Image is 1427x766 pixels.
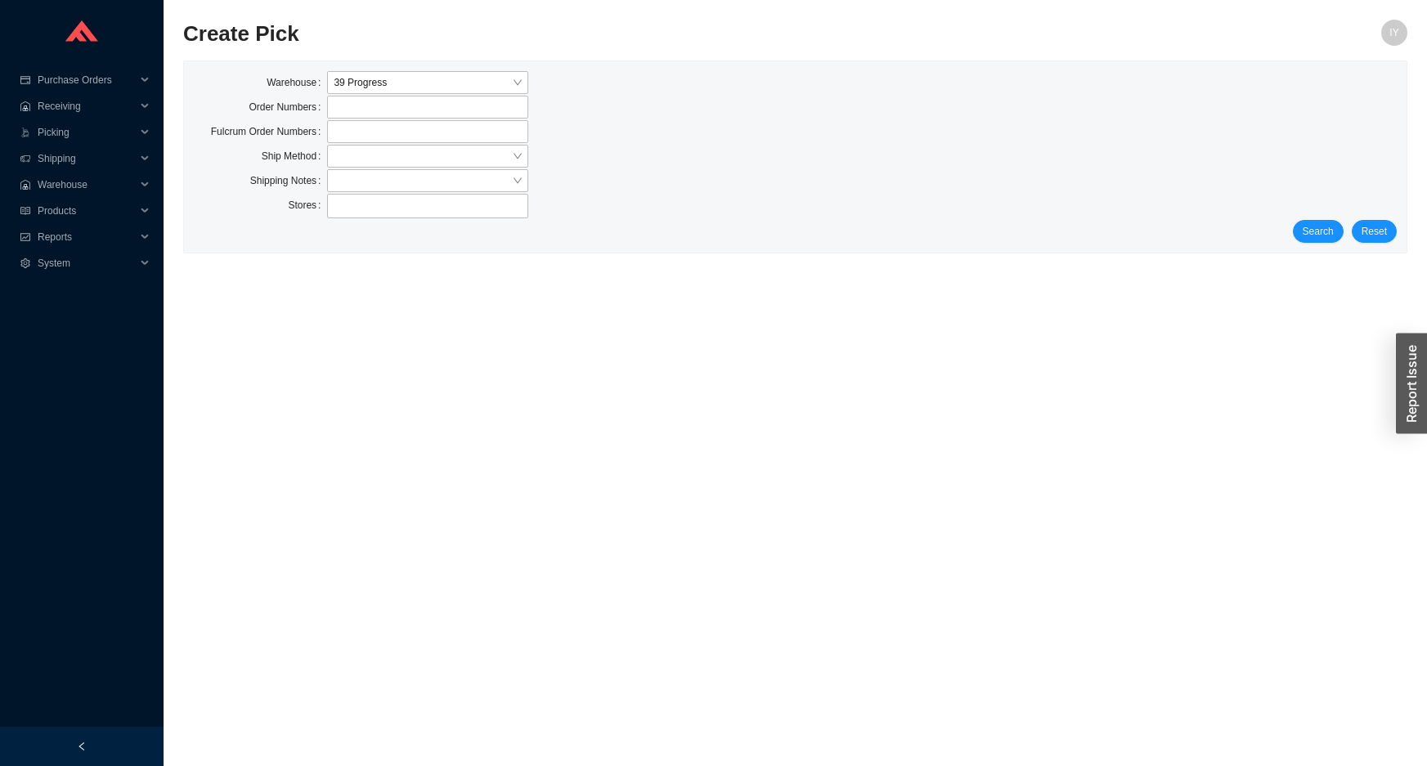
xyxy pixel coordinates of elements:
[1362,223,1387,240] span: Reset
[334,72,521,93] span: 39 Progress
[38,93,136,119] span: Receiving
[38,67,136,93] span: Purchase Orders
[77,741,87,751] span: left
[1389,20,1398,46] span: IY
[1303,223,1334,240] span: Search
[262,145,328,168] label: Ship Method
[20,258,31,268] span: setting
[183,20,1102,48] h2: Create Pick
[211,120,328,143] label: Fulcrum Order Numbers
[1352,220,1397,243] button: Reset
[249,96,327,119] label: Order Numbers
[20,75,31,85] span: credit-card
[38,146,136,172] span: Shipping
[267,71,327,94] label: Warehouse
[38,224,136,250] span: Reports
[38,172,136,198] span: Warehouse
[250,169,328,192] label: Shipping Notes
[20,206,31,216] span: read
[38,119,136,146] span: Picking
[288,194,327,217] label: Stores
[1293,220,1344,243] button: Search
[38,198,136,224] span: Products
[20,232,31,242] span: fund
[38,250,136,276] span: System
